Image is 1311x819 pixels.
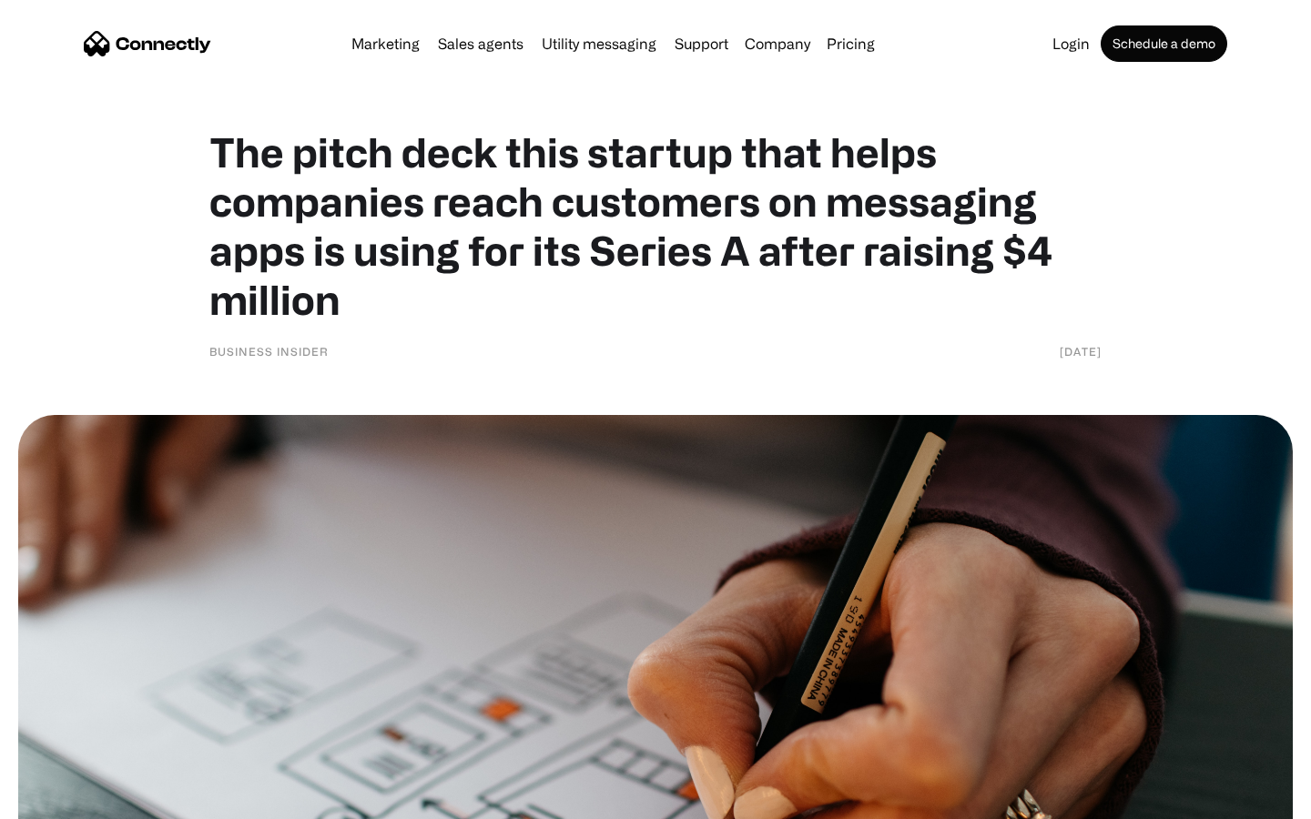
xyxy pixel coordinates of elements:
[209,342,329,360] div: Business Insider
[534,36,664,51] a: Utility messaging
[1101,25,1227,62] a: Schedule a demo
[36,787,109,813] ul: Language list
[209,127,1102,324] h1: The pitch deck this startup that helps companies reach customers on messaging apps is using for i...
[1060,342,1102,360] div: [DATE]
[431,36,531,51] a: Sales agents
[344,36,427,51] a: Marketing
[667,36,736,51] a: Support
[745,31,810,56] div: Company
[18,787,109,813] aside: Language selected: English
[1045,36,1097,51] a: Login
[819,36,882,51] a: Pricing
